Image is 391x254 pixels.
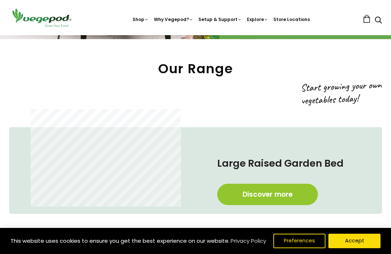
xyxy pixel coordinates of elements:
a: Privacy Policy (opens in a new tab) [230,234,267,247]
a: Shop [133,16,149,22]
a: Explore [247,16,268,22]
a: Store Locations [273,16,310,22]
span: This website uses cookies to ensure you get the best experience on our website. [10,237,230,245]
button: Accept [328,234,381,248]
h2: Our Range [9,61,382,76]
h4: Large Raised Garden Bed [217,156,353,171]
img: Vegepod [9,7,74,28]
a: Search [375,17,382,25]
a: Setup & Support [198,16,242,22]
a: Discover more [217,184,318,205]
a: Why Vegepod? [154,16,193,22]
button: Preferences [273,234,325,248]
